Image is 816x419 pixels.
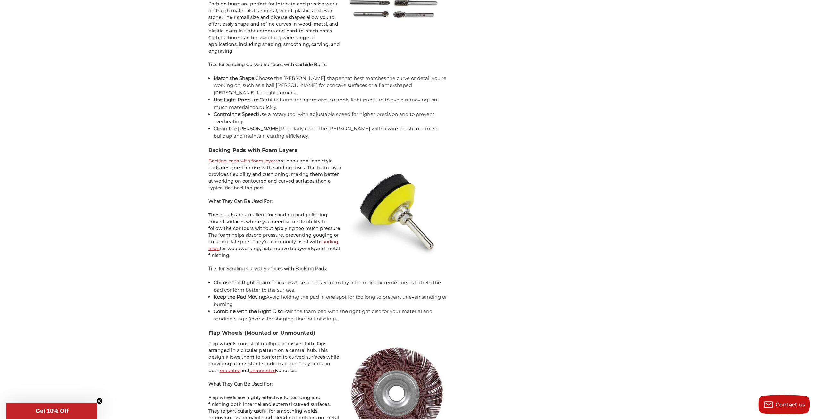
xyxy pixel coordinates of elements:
[96,398,103,404] button: Close teaser
[208,146,449,154] h3: Backing Pads with Foam Layers
[208,329,449,337] h3: Flap Wheels (Mounted or Unmounted)
[208,62,327,67] strong: Tips for Sanding Curved Surfaces with Carbide Burrs:
[214,111,258,117] strong: Control the Speed:
[6,403,97,419] div: Get 10% OffClose teaser
[214,308,283,314] strong: Combine with the Right Disc:
[208,158,278,164] a: Backing pads with foam layers
[776,402,805,408] span: Contact us
[208,158,449,191] p: are hook-and-loop style pads designed for use with sanding discs. The foam layer provides flexibi...
[214,279,296,285] strong: Choose the Right Foam Thickness:
[214,111,449,125] li: Use a rotary tool with adjustable speed for higher precision and to prevent overheating.
[214,308,449,322] li: Pair the foam pad with the right grit disc for your material and sanding stage (coarse for shapin...
[214,75,255,81] strong: Match the Shape:
[214,96,449,111] li: Carbide burrs are aggressive, so apply light pressure to avoid removing too much material too qui...
[220,368,240,373] a: mounted
[214,125,449,140] li: Regularly clean the [PERSON_NAME] with a wire brush to remove buildup and maintain cutting effici...
[214,293,449,308] li: Avoid holding the pad in one spot for too long to prevent uneven sanding or burning.
[214,294,266,300] strong: Keep the Pad Moving:
[345,158,449,262] img: 2" Hook & Loop Backing Pad with Removable Foam Layer
[214,97,259,103] strong: Use Light Pressure:
[214,126,281,132] strong: Clean the [PERSON_NAME]:
[36,408,68,414] span: Get 10% Off
[208,212,449,259] p: These pads are excellent for sanding and polishing curved surfaces where you need some flexibilit...
[208,198,273,204] strong: What They Can Be Used For:
[249,368,276,373] a: unmounted
[208,266,327,272] strong: Tips for Sanding Curved Surfaces with Backing Pads:
[214,279,449,293] li: Use a thicker foam layer for more extreme curves to help the pad conform better to the surface.
[208,381,273,387] strong: What They Can Be Used For:
[214,75,449,97] li: Choose the [PERSON_NAME] shape that best matches the curve or detail you're working on, such as a...
[208,1,449,55] p: Carbide burrs are perfect for intricate and precise work on tough materials like metal, wood, pla...
[758,395,810,414] button: Contact us
[208,340,449,374] p: Flap wheels consist of multiple abrasive cloth flaps arranged in a circular pattern on a central ...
